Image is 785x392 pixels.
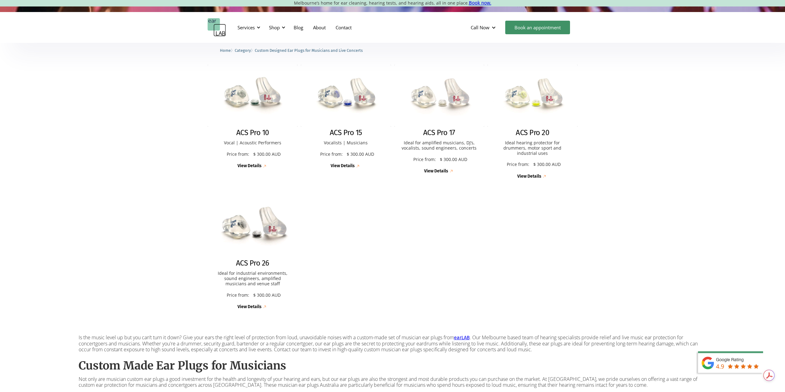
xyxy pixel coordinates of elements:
[203,192,302,260] img: ACS Pro 26
[423,128,455,137] h2: ACS Pro 17
[308,19,331,36] a: About
[214,271,292,286] p: Ideal for industrial environments, sound engineers, amplified musicians and venue staff
[208,18,226,37] a: home
[394,65,485,174] a: ACS Pro 17ACS Pro 17Ideal for amplified musicians, DJ’s, vocalists, sound engineers, concertsPric...
[236,259,269,268] h2: ACS Pro 26
[440,157,467,162] p: $ 300.00 AUD
[517,174,541,179] div: View Details
[236,128,269,137] h2: ACS Pro 10
[220,47,235,54] li: 〉
[504,162,532,167] p: Price from:
[331,163,355,169] div: View Details
[307,140,385,146] p: Vocalists | Musicians
[208,65,298,169] a: ACS Pro 10ACS Pro 10Vocal | Acoustic PerformersPrice from:$ 300.00 AUDView Details
[234,18,262,37] div: Services
[331,19,357,36] a: Contact
[471,24,490,31] div: Call Now
[79,359,707,373] h2: Custom Made Ear Plugs for Musicians
[487,65,578,179] a: ACS Pro 20ACS Pro 20Ideal hearing protector for drummers, motor sport and industrial usesPrice fr...
[214,140,292,146] p: Vocal | Acoustic Performers
[301,65,391,169] a: ACS Pro 15ACS Pro 15Vocalists | MusiciansPrice from:$ 300.00 AUDView Details
[301,65,391,127] img: ACS Pro 15
[424,169,448,174] div: View Details
[235,48,251,53] span: Category
[220,47,231,53] a: Home
[466,18,502,37] div: Call Now
[289,19,308,36] a: Blog
[454,335,470,340] a: earLAB
[224,293,252,298] p: Price from:
[347,152,374,157] p: $ 300.00 AUD
[255,48,363,53] span: Custom Designed Ear Plugs for Musicians and Live Concerts
[79,376,707,388] p: Not only are musician custom ear plugs a good investment for the health and longevity of your hea...
[487,65,578,127] img: ACS Pro 20
[330,128,362,137] h2: ACS Pro 15
[208,65,298,127] img: ACS Pro 10
[411,157,438,162] p: Price from:
[265,18,287,37] div: Shop
[253,152,281,157] p: $ 300.00 AUD
[400,140,478,151] p: Ideal for amplified musicians, DJ’s, vocalists, sound engineers, concerts
[533,162,561,167] p: $ 300.00 AUD
[224,152,252,157] p: Price from:
[238,24,255,31] div: Services
[394,65,485,127] img: ACS Pro 17
[505,21,570,34] a: Book an appointment
[269,24,280,31] div: Shop
[253,293,281,298] p: $ 300.00 AUD
[318,152,345,157] p: Price from:
[235,47,251,53] a: Category
[235,47,255,54] li: 〉
[220,48,231,53] span: Home
[238,304,262,310] div: View Details
[208,195,298,310] a: ACS Pro 26ACS Pro 26Ideal for industrial environments, sound engineers, amplified musicians and v...
[255,47,363,53] a: Custom Designed Ear Plugs for Musicians and Live Concerts
[494,140,572,156] p: Ideal hearing protector for drummers, motor sport and industrial uses
[516,128,549,137] h2: ACS Pro 20
[79,335,707,353] p: Is the music level up but you can’t turn it down? Give your ears the right level of protection fr...
[238,163,262,169] div: View Details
